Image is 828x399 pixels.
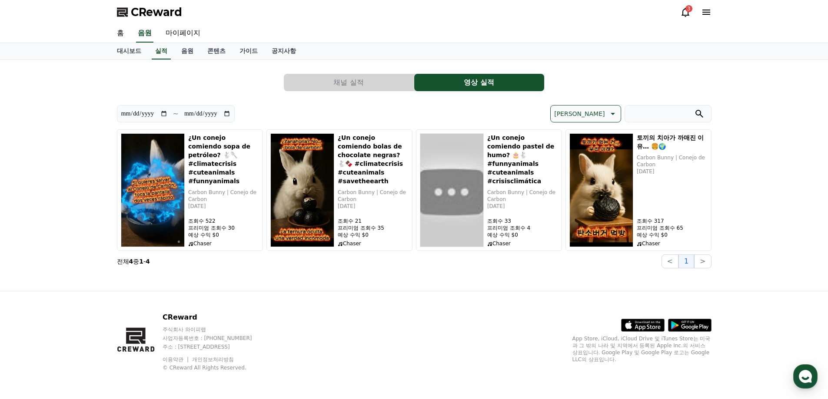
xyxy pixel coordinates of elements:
button: ¿Un conejo comiendo sopa de petróleo? 🐇🥄 #climatecrisis #cuteanimals #funnyanimals ¿Un conejo com... [117,129,263,251]
a: 홈 [3,275,57,297]
span: 설정 [134,288,145,295]
p: [DATE] [188,203,259,210]
p: Chaser [188,240,259,247]
p: [DATE] [338,203,409,210]
a: 개인정보처리방침 [192,356,234,363]
span: 대화 [80,289,90,296]
img: ¿Un conejo comiendo bolas de chocolate negras? 🐇🍫 #climatecrisis #cuteanimals #savetheearth [270,133,334,247]
p: 사업자등록번호 : [PHONE_NUMBER] [163,335,269,342]
p: 예상 수익 $0 [637,231,708,238]
a: CReward [117,5,182,19]
p: Chaser [338,240,409,247]
img: ¿Un conejo comiendo sopa de petróleo? 🐇🥄 #climatecrisis #cuteanimals #funnyanimals [121,133,185,247]
a: 홈 [110,24,131,43]
p: Carbon Bunny | Conejo de Carbon [338,189,409,203]
strong: 4 [146,258,150,265]
a: 실적 [152,43,171,59]
a: 콘텐츠 [200,43,233,59]
span: CReward [131,5,182,19]
div: 3 [685,5,692,12]
p: 조회수 317 [637,218,708,224]
button: 1 [678,254,694,268]
a: 마이페이지 [159,24,207,43]
a: 영상 실적 [414,74,545,91]
button: > [694,254,711,268]
h5: ¿Un conejo comiendo sopa de petróleo? 🐇🥄 #climatecrisis #cuteanimals #funnyanimals [188,133,259,185]
button: 채널 실적 [284,74,414,91]
a: 3 [680,7,691,17]
strong: 1 [139,258,143,265]
p: © CReward All Rights Reserved. [163,364,269,371]
p: Carbon Bunny | Conejo de Carbon [487,189,558,203]
button: ¿Un conejo comiendo pastel de humo? 🎂🐇 #funnyanimals #cuteanimals #crisisclimática ¿Un conejo com... [416,129,562,251]
a: 대화 [57,275,112,297]
p: 예상 수익 $0 [338,231,409,238]
button: < [662,254,678,268]
a: 이용약관 [163,356,190,363]
h5: 토끼의 치아가 까매진 이유… 🍔🌍 [637,133,708,151]
p: 주소 : [STREET_ADDRESS] [163,343,269,350]
img: 토끼의 치아가 까매진 이유… 🍔🌍 [569,133,633,247]
p: 전체 중 - [117,257,150,266]
strong: 4 [129,258,133,265]
button: 토끼의 치아가 까매진 이유… 🍔🌍 토끼의 치아가 까매진 이유… 🍔🌍 Carbon Bunny | Conejo de Carbon [DATE] 조회수 317 프리미엄 조회수 65 ... [565,129,712,251]
p: 조회수 33 [487,218,558,224]
p: 예상 수익 $0 [188,231,259,238]
a: 가이드 [233,43,265,59]
p: Chaser [637,240,708,247]
button: 영상 실적 [414,74,544,91]
button: ¿Un conejo comiendo bolas de chocolate negras? 🐇🍫 #climatecrisis #cuteanimals #savetheearth ¿Un c... [266,129,412,251]
img: ¿Un conejo comiendo pastel de humo? 🎂🐇 #funnyanimals #cuteanimals #crisisclimática [420,133,484,247]
p: 예상 수익 $0 [487,231,558,238]
a: 공지사항 [265,43,303,59]
a: 대시보드 [110,43,148,59]
p: [DATE] [637,168,708,175]
p: 조회수 21 [338,218,409,224]
p: ~ [173,109,179,119]
button: [PERSON_NAME] [550,105,621,122]
h5: ¿Un conejo comiendo pastel de humo? 🎂🐇 #funnyanimals #cuteanimals #crisisclimática [487,133,558,185]
p: Chaser [487,240,558,247]
h5: ¿Un conejo comiendo bolas de chocolate negras? 🐇🍫 #climatecrisis #cuteanimals #savetheearth [338,133,409,185]
a: 음원 [174,43,200,59]
p: Carbon Bunny | Conejo de Carbon [637,154,708,168]
p: App Store, iCloud, iCloud Drive 및 iTunes Store는 미국과 그 밖의 나라 및 지역에서 등록된 Apple Inc.의 서비스 상표입니다. Goo... [572,335,712,363]
p: [DATE] [487,203,558,210]
p: 주식회사 와이피랩 [163,326,269,333]
p: 프리미엄 조회수 4 [487,224,558,231]
p: 프리미엄 조회수 35 [338,224,409,231]
span: 홈 [27,288,33,295]
p: CReward [163,312,269,323]
p: Carbon Bunny | Conejo de Carbon [188,189,259,203]
a: 음원 [136,24,153,43]
p: [PERSON_NAME] [554,108,605,120]
p: 프리미엄 조회수 30 [188,224,259,231]
p: 조회수 522 [188,218,259,224]
p: 프리미엄 조회수 65 [637,224,708,231]
a: 설정 [112,275,167,297]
